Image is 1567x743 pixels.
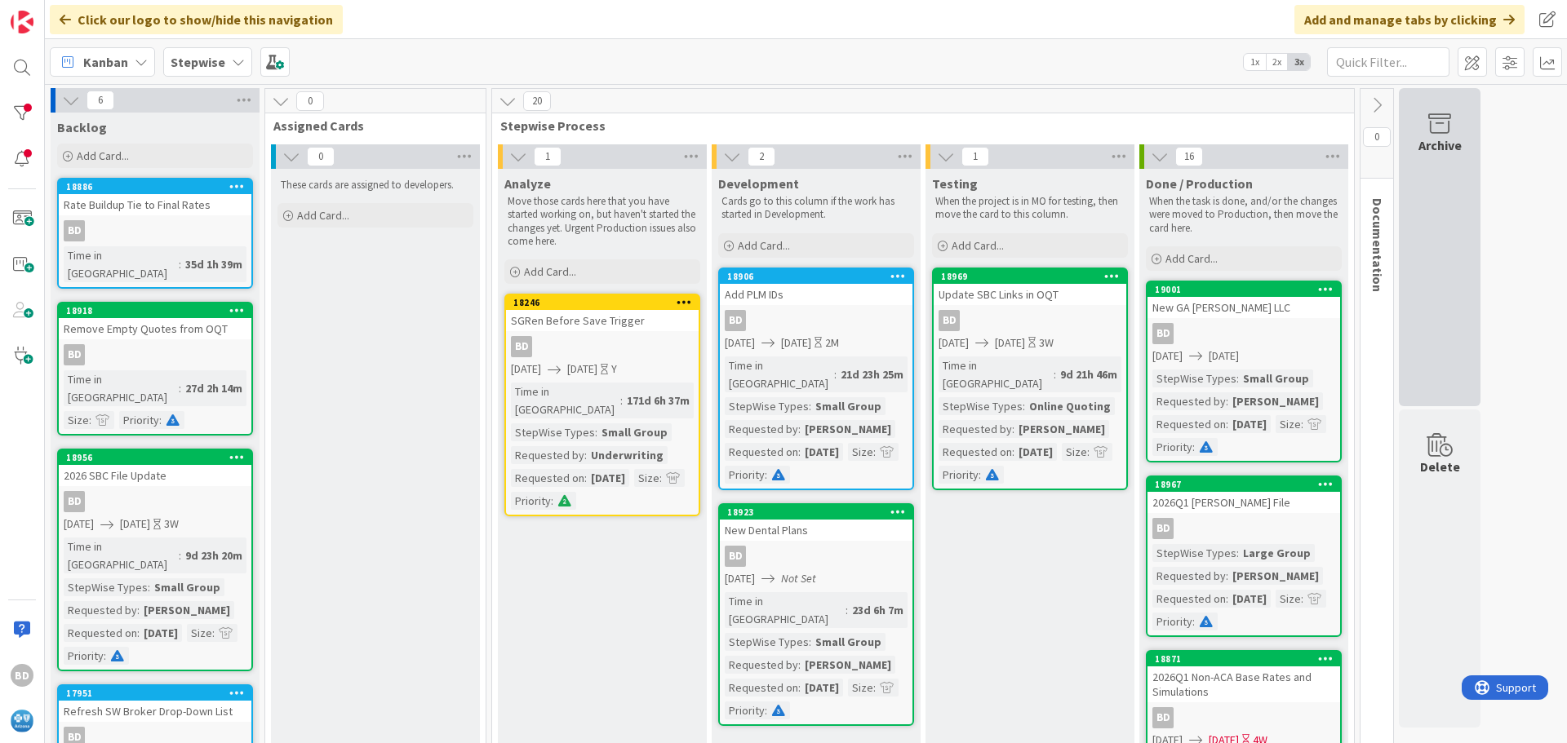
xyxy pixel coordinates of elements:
[500,117,1334,134] span: Stepwise Process
[508,195,697,248] p: Move those cards here that you have started working on, but haven't started the changes yet. Urge...
[939,466,979,484] div: Priority
[1418,135,1462,155] div: Archive
[140,601,234,619] div: [PERSON_NAME]
[1192,613,1195,630] span: :
[1155,653,1340,665] div: 18871
[873,679,876,697] span: :
[837,365,908,383] div: 21d 23h 25m
[952,238,1004,253] span: Add Card...
[212,624,215,642] span: :
[765,701,767,719] span: :
[595,423,597,441] span: :
[1012,443,1014,461] span: :
[934,269,1126,305] div: 18969Update SBC Links in OQT
[1152,369,1236,387] div: StepWise Types
[798,656,801,674] span: :
[59,701,251,722] div: Refresh SW Broker Drop-Down List
[1228,392,1323,410] div: [PERSON_NAME]
[59,344,251,365] div: BD
[104,647,106,665] span: :
[140,624,182,642] div: [DATE]
[171,54,225,70] b: Stepwise
[620,391,623,409] span: :
[64,370,179,406] div: Time in [GEOGRAPHIC_DATA]
[59,450,251,465] div: 18956
[748,147,775,166] span: 2
[64,537,179,573] div: Time in [GEOGRAPHIC_DATA]
[587,469,629,487] div: [DATE]
[725,592,846,628] div: Time in [GEOGRAPHIC_DATA]
[725,397,809,415] div: StepWise Types
[781,334,811,352] span: [DATE]
[59,194,251,215] div: Rate Buildup Tie to Final Rates
[506,336,699,357] div: BD
[59,465,251,486] div: 2026 SBC File Update
[307,147,335,166] span: 0
[979,466,981,484] span: :
[64,411,89,429] div: Size
[1148,707,1340,728] div: BD
[720,505,912,520] div: 18923
[1039,334,1054,352] div: 3W
[511,446,584,464] div: Requested by
[1152,590,1226,608] div: Requested on
[1152,347,1183,365] span: [DATE]
[137,601,140,619] span: :
[87,91,114,110] span: 6
[801,443,843,461] div: [DATE]
[1228,590,1271,608] div: [DATE]
[809,633,811,651] span: :
[798,679,801,697] span: :
[57,119,107,135] span: Backlog
[720,269,912,284] div: 18906
[64,647,104,665] div: Priority
[725,356,834,392] div: Time in [GEOGRAPHIC_DATA]
[1239,544,1315,562] div: Large Group
[1148,492,1340,513] div: 2026Q1 [PERSON_NAME] File
[511,492,551,510] div: Priority
[1155,479,1340,490] div: 18967
[281,179,470,192] p: These cards are assigned to developers.
[801,420,895,438] div: [PERSON_NAME]
[721,195,911,222] p: Cards go to this column if the work has started in Development.
[1209,347,1239,365] span: [DATE]
[781,571,816,586] i: Not Set
[506,295,699,331] div: 18246SGRen Before Save Trigger
[119,411,159,429] div: Priority
[584,469,587,487] span: :
[1148,518,1340,539] div: BD
[567,360,597,378] span: [DATE]
[1152,438,1192,456] div: Priority
[1226,567,1228,585] span: :
[1056,365,1121,383] div: 9d 21h 46m
[848,679,873,697] div: Size
[1152,415,1226,433] div: Requested on
[511,383,620,418] div: Time in [GEOGRAPHIC_DATA]
[1228,415,1271,433] div: [DATE]
[179,255,181,273] span: :
[120,515,150,533] span: [DATE]
[59,179,251,194] div: 18886
[720,269,912,305] div: 18906Add PLM IDs
[1276,415,1301,433] div: Size
[1148,297,1340,318] div: New GA [PERSON_NAME] LLC
[1301,590,1303,608] span: :
[1152,613,1192,630] div: Priority
[64,491,85,512] div: BD
[1152,392,1226,410] div: Requested by
[720,310,912,331] div: BD
[64,624,137,642] div: Requested on
[59,179,251,215] div: 18886Rate Buildup Tie to Final Rates
[939,443,1012,461] div: Requested on
[727,271,912,282] div: 18906
[89,411,91,429] span: :
[1025,397,1115,415] div: Online Quoting
[765,466,767,484] span: :
[273,117,465,134] span: Assigned Cards
[150,578,224,596] div: Small Group
[798,443,801,461] span: :
[1152,544,1236,562] div: StepWise Types
[179,379,181,397] span: :
[597,423,672,441] div: Small Group
[137,624,140,642] span: :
